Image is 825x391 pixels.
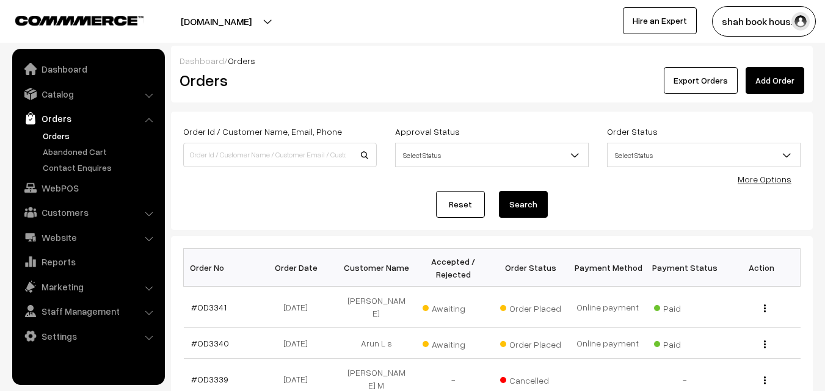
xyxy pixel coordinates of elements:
[569,249,646,287] th: Payment Method
[15,12,122,27] a: COMMMERCE
[15,58,161,80] a: Dashboard
[40,161,161,174] a: Contact Enquires
[40,145,161,158] a: Abandoned Cart
[723,249,800,287] th: Action
[15,83,161,105] a: Catalog
[646,249,723,287] th: Payment Status
[436,191,485,218] a: Reset
[15,177,161,199] a: WebPOS
[40,129,161,142] a: Orders
[492,249,569,287] th: Order Status
[15,107,161,129] a: Orders
[15,16,144,25] img: COMMMERCE
[15,251,161,273] a: Reports
[138,6,294,37] button: [DOMAIN_NAME]
[500,299,561,315] span: Order Placed
[15,325,161,347] a: Settings
[15,226,161,248] a: Website
[191,374,228,384] a: #OD3339
[261,249,338,287] th: Order Date
[415,249,492,287] th: Accepted / Rejected
[608,145,800,166] span: Select Status
[738,174,791,184] a: More Options
[500,371,561,387] span: Cancelled
[423,299,484,315] span: Awaiting
[500,335,561,351] span: Order Placed
[338,249,415,287] th: Customer Name
[654,299,715,315] span: Paid
[191,338,229,348] a: #OD3340
[261,287,338,328] td: [DATE]
[261,328,338,359] td: [DATE]
[764,376,766,384] img: Menu
[338,328,415,359] td: Arun L s
[607,125,658,138] label: Order Status
[180,56,224,66] a: Dashboard
[607,143,801,167] span: Select Status
[180,71,376,90] h2: Orders
[499,191,548,218] button: Search
[183,143,377,167] input: Order Id / Customer Name / Customer Email / Customer Phone
[15,300,161,322] a: Staff Management
[423,335,484,351] span: Awaiting
[791,12,810,30] img: user
[569,328,646,359] td: Online payment
[338,287,415,328] td: [PERSON_NAME]
[664,67,738,94] button: Export Orders
[183,125,342,138] label: Order Id / Customer Name, Email, Phone
[396,145,588,166] span: Select Status
[623,7,697,34] a: Hire an Expert
[764,340,766,348] img: Menu
[764,304,766,312] img: Menu
[15,201,161,223] a: Customers
[746,67,804,94] a: Add Order
[654,335,715,351] span: Paid
[15,276,161,298] a: Marketing
[184,249,261,287] th: Order No
[180,54,804,67] div: /
[712,6,816,37] button: shah book hous…
[395,125,460,138] label: Approval Status
[569,287,646,328] td: Online payment
[191,302,227,312] a: #OD3341
[228,56,255,66] span: Orders
[395,143,589,167] span: Select Status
